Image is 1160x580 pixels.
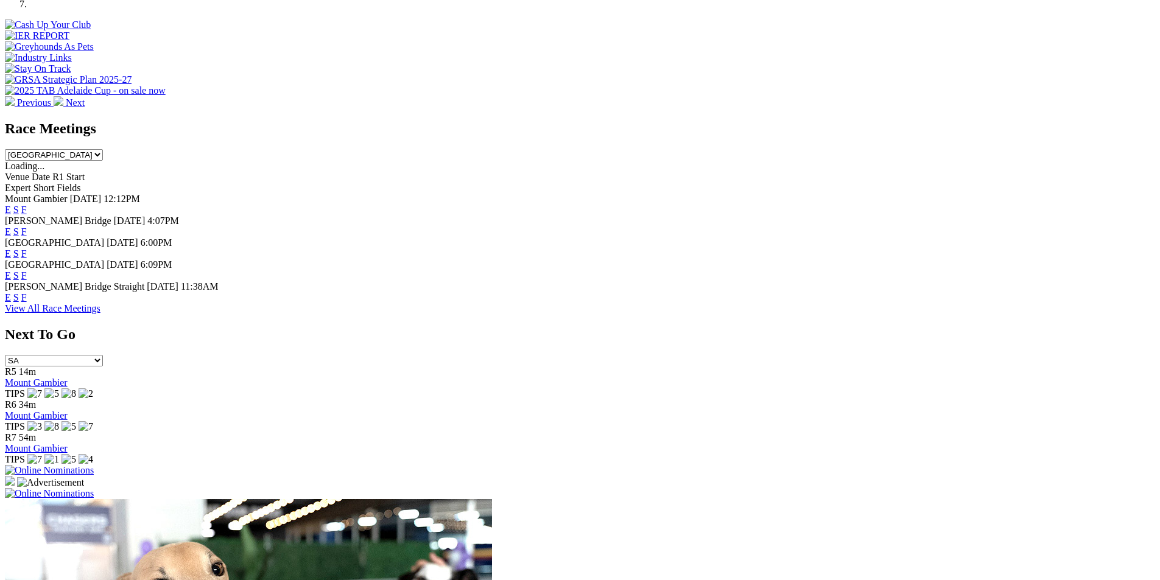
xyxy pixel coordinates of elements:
img: 5 [44,388,59,399]
span: [DATE] [70,194,102,204]
a: Next [54,97,85,108]
span: 54m [19,432,36,442]
a: F [21,204,27,215]
h2: Next To Go [5,326,1155,343]
img: 7 [27,454,42,465]
a: E [5,226,11,237]
span: 6:00PM [141,237,172,248]
span: 12:12PM [104,194,140,204]
span: Loading... [5,161,44,171]
span: Date [32,172,50,182]
img: 5 [62,454,76,465]
a: Mount Gambier [5,377,68,388]
span: [PERSON_NAME] Bridge [5,215,111,226]
span: TIPS [5,421,25,432]
span: R7 [5,432,16,442]
a: F [21,226,27,237]
a: E [5,204,11,215]
a: Previous [5,97,54,108]
a: View All Race Meetings [5,303,100,313]
img: Advertisement [17,477,84,488]
span: Short [33,183,55,193]
img: Industry Links [5,52,72,63]
a: F [21,270,27,281]
img: 3 [27,421,42,432]
h2: Race Meetings [5,121,1155,137]
a: Mount Gambier [5,410,68,421]
img: Online Nominations [5,488,94,499]
a: S [13,292,19,302]
img: 7 [79,421,93,432]
img: IER REPORT [5,30,69,41]
img: Greyhounds As Pets [5,41,94,52]
a: S [13,270,19,281]
img: 15187_Greyhounds_GreysPlayCentral_Resize_SA_WebsiteBanner_300x115_2025.jpg [5,476,15,486]
a: E [5,248,11,259]
img: Cash Up Your Club [5,19,91,30]
a: F [21,292,27,302]
a: S [13,204,19,215]
span: TIPS [5,454,25,464]
span: [DATE] [107,237,138,248]
span: 4:07PM [147,215,179,226]
span: [GEOGRAPHIC_DATA] [5,237,104,248]
span: Mount Gambier [5,194,68,204]
img: 2025 TAB Adelaide Cup - on sale now [5,85,166,96]
span: Venue [5,172,29,182]
a: Mount Gambier [5,443,68,453]
img: 1 [44,454,59,465]
img: 8 [44,421,59,432]
a: E [5,292,11,302]
span: [PERSON_NAME] Bridge Straight [5,281,144,292]
span: TIPS [5,388,25,399]
img: GRSA Strategic Plan 2025-27 [5,74,132,85]
img: Stay On Track [5,63,71,74]
span: R6 [5,399,16,410]
span: [DATE] [147,281,178,292]
span: 14m [19,366,36,377]
span: 6:09PM [141,259,172,270]
span: 11:38AM [181,281,219,292]
span: Expert [5,183,31,193]
img: 4 [79,454,93,465]
a: S [13,248,19,259]
img: Online Nominations [5,465,94,476]
span: Fields [57,183,80,193]
img: 7 [27,388,42,399]
img: 8 [62,388,76,399]
a: S [13,226,19,237]
img: chevron-right-pager-white.svg [54,96,63,106]
span: R1 Start [52,172,85,182]
span: R5 [5,366,16,377]
a: F [21,248,27,259]
span: [DATE] [114,215,146,226]
img: 2 [79,388,93,399]
span: Next [66,97,85,108]
span: [DATE] [107,259,138,270]
img: chevron-left-pager-white.svg [5,96,15,106]
a: E [5,270,11,281]
span: [GEOGRAPHIC_DATA] [5,259,104,270]
img: 5 [62,421,76,432]
span: Previous [17,97,51,108]
span: 34m [19,399,36,410]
